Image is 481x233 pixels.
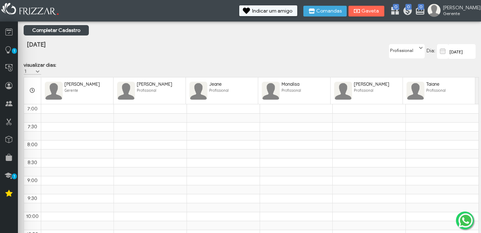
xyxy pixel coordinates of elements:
label: Profissional [389,44,418,53]
span: [DATE] [27,41,45,48]
span: Profissional [209,88,229,93]
span: [PERSON_NAME] [443,5,475,11]
img: FuncionarioFotoBean_get.xhtml [117,82,135,100]
img: FuncionarioFotoBean_get.xhtml [45,82,63,100]
span: Profissional [354,88,373,93]
span: Taiane [426,81,439,87]
span: Profissional [426,88,446,93]
img: FuncionarioFotoBean_get.xhtml [189,82,207,100]
span: Jeane [209,81,222,87]
span: 0 [393,4,399,10]
span: [PERSON_NAME] [64,81,100,87]
a: 0 [415,6,422,17]
span: 1 [12,48,17,54]
span: 0 [405,4,412,10]
span: Gerente [64,88,78,93]
input: data [449,44,476,59]
img: whatsapp.png [457,212,474,229]
a: Completar Cadastro [24,25,89,35]
span: 9:00 [27,177,38,184]
span: [PERSON_NAME] [137,81,172,87]
a: 0 [403,6,410,17]
span: Dia: [427,48,435,54]
span: [PERSON_NAME] [354,81,389,87]
button: Indicar um amigo [239,5,297,16]
span: Profissional [282,88,301,93]
label: 1 [24,68,35,74]
span: 9:30 [28,195,37,201]
span: 1 [12,173,17,179]
span: Profissional [137,88,156,93]
button: Comandas [303,6,347,16]
span: Gerente [443,11,475,16]
label: visualizar dias: [24,62,56,68]
span: Comandas [316,9,342,14]
span: 8:30 [28,160,37,166]
img: FuncionarioFotoBean_get.xhtml [262,82,280,100]
span: 10:00 [26,213,39,219]
button: Gaveta [348,6,384,16]
span: Indicar um amigo [252,9,292,14]
span: 0 [418,4,424,10]
span: Gaveta [361,9,379,14]
span: Monalisa [282,81,299,87]
img: FuncionarioFotoBean_get.xhtml [407,82,424,100]
img: FuncionarioFotoBean_get.xhtml [334,82,352,100]
span: 8:00 [27,142,38,148]
img: calendar-01.svg [438,47,447,56]
span: 7:30 [28,124,37,130]
a: [PERSON_NAME] Gerente [428,4,477,18]
a: 0 [390,6,397,17]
